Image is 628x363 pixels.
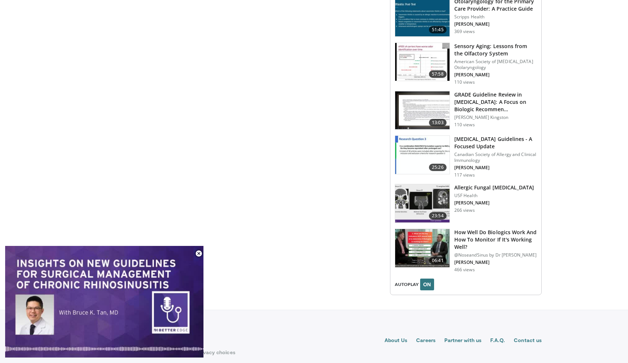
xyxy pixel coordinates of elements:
p: [PERSON_NAME] [454,259,537,265]
span: AUTOPLAY [395,281,419,288]
img: edca3627-5001-46f9-a2a2-46aad69a89f3.150x105_q85_crop-smart_upscale.jpg [395,136,450,174]
img: 8801cdef-8f15-48b5-a893-06d8a8c7509e.150x105_q85_crop-smart_upscale.jpg [395,91,450,130]
h3: Allergic Fungal [MEDICAL_DATA] [454,184,534,191]
span: 25:26 [429,164,447,171]
h3: How Well Do Biologics Work And How To Monitor If It's Working Well? [454,229,537,251]
p: 117 views [454,172,475,178]
a: 06:41 How Well Do Biologics Work And How To Monitor If It's Working Well? @NoseandSinus by Dr [PE... [395,229,537,273]
p: @NoseandSinus by Dr [PERSON_NAME] [454,252,537,258]
p: 369 views [454,29,475,35]
p: USF Health [454,193,534,199]
span: 06:41 [429,257,447,264]
h3: [MEDICAL_DATA] Guidelines - A Focused Update [454,135,537,150]
p: 110 views [454,122,475,128]
p: American Society of [MEDICAL_DATA] Otolaryngology [454,59,537,70]
a: F.A.Q. [490,337,505,345]
img: 765759f2-3cf5-4f91-affb-b59db5e9549a.150x105_q85_crop-smart_upscale.jpg [395,229,450,267]
p: [PERSON_NAME] [454,200,534,206]
span: 23:54 [429,212,447,219]
a: 25:26 [MEDICAL_DATA] Guidelines - A Focused Update Canadian Society of Allergy and Clinical Immun... [395,135,537,178]
a: Careers [416,337,436,345]
h3: Sensory Aging: Lessons from the Olfactory System [454,43,537,57]
img: 478c2878-cd35-4fad-a7fd-0ba9fab6f130.150x105_q85_crop-smart_upscale.jpg [395,184,450,222]
p: [PERSON_NAME] [454,165,537,171]
p: 466 views [454,267,475,273]
a: 57:58 Sensory Aging: Lessons from the Olfactory System American Society of [MEDICAL_DATA] Otolary... [395,43,537,85]
p: 110 views [454,79,475,85]
p: 266 views [454,207,475,213]
span: 51:45 [429,26,447,33]
p: [PERSON_NAME] Kingston [454,115,537,120]
p: Scripps Health [454,14,537,20]
button: ON [420,279,434,290]
video-js: Video Player [5,246,203,358]
span: 57:58 [429,70,447,78]
img: 5fa1fb57-067d-4ee4-8c00-c4f313a36d79.150x105_q85_crop-smart_upscale.jpg [395,43,450,81]
a: Contact us [514,337,542,345]
button: Close [191,246,206,261]
span: 13:03 [429,119,447,126]
p: [PERSON_NAME] [454,21,537,27]
p: [PERSON_NAME] [454,72,537,78]
p: Canadian Society of Allergy and Clinical Immunology [454,152,537,163]
a: 13:03 GRADE Guideline Review in [MEDICAL_DATA]: A Focus on Biologic Recommen… [PERSON_NAME] Kings... [395,91,537,130]
a: 23:54 Allergic Fungal [MEDICAL_DATA] USF Health [PERSON_NAME] 266 views [395,184,537,223]
a: Your privacy choices [185,349,235,356]
h3: GRADE Guideline Review in [MEDICAL_DATA]: A Focus on Biologic Recommen… [454,91,537,113]
a: Partner with us [444,337,481,345]
a: About Us [385,337,408,345]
